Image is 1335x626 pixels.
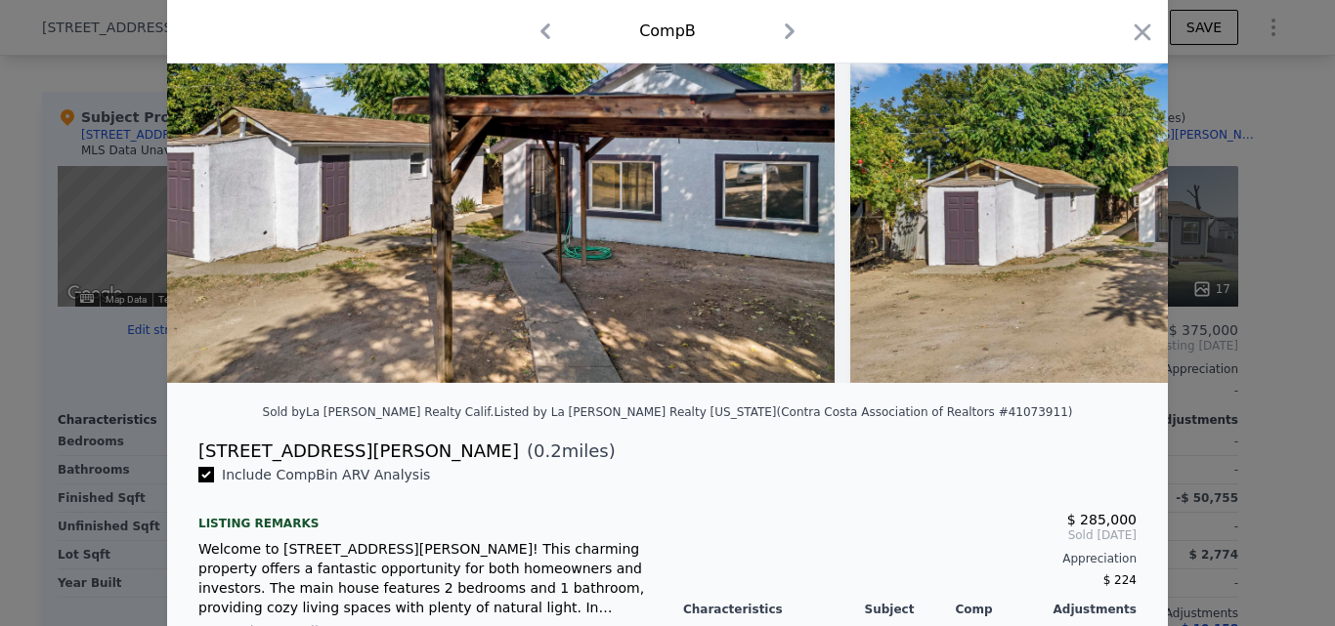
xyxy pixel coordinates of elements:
[519,438,616,465] span: ( miles)
[1103,573,1137,587] span: $ 224
[198,438,519,465] div: [STREET_ADDRESS][PERSON_NAME]
[639,20,696,43] div: Comp B
[494,405,1072,419] div: Listed by La [PERSON_NAME] Realty [US_STATE] (Contra Costa Association of Realtors #41073911)
[214,467,438,482] span: Include Comp B in ARV Analysis
[198,539,652,617] div: Welcome to [STREET_ADDRESS][PERSON_NAME]! This charming property offers a fantastic opportunity f...
[683,551,1137,566] div: Appreciation
[1046,602,1137,617] div: Adjustments
[1067,512,1137,527] span: $ 285,000
[263,405,495,419] div: Sold by La [PERSON_NAME] Realty Calif .
[683,602,865,617] div: Characteristics
[198,500,652,531] div: Listing remarks
[167,8,835,383] img: Property Img
[865,602,956,617] div: Subject
[683,527,1137,543] span: Sold [DATE]
[955,602,1046,617] div: Comp
[534,440,562,461] span: 0.2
